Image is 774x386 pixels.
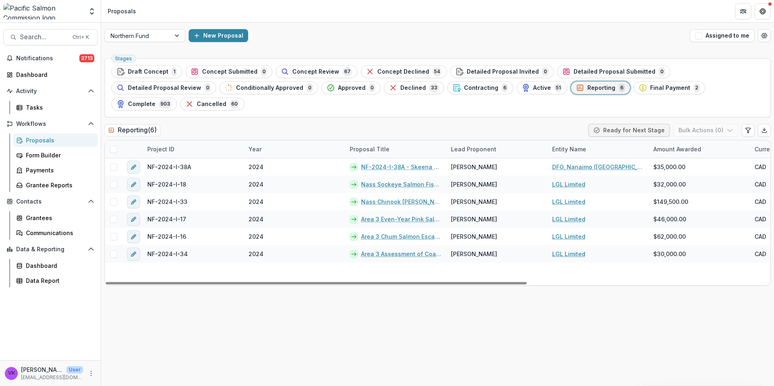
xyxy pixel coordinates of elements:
[3,3,83,19] img: Pacific Salmon Commission logo
[361,232,441,241] a: Area 3 Chum Salmon Escapement Surveys 2024
[547,140,649,158] div: Entity Name
[26,151,91,159] div: Form Builder
[502,83,508,92] span: 6
[451,180,497,189] span: [PERSON_NAME]
[21,374,83,381] p: [EMAIL_ADDRESS][DOMAIN_NAME]
[3,117,98,130] button: Open Workflows
[619,83,625,92] span: 6
[361,163,441,171] a: NF-2024-I-38A - Skeena River Aggregate Coho Salmon Escapement Estimator (Year 6) - DFO Portion
[653,197,688,206] span: $149,500.00
[26,103,91,112] div: Tasks
[202,68,257,75] span: Concept Submitted
[71,33,91,42] div: Ctrl + K
[180,98,245,110] button: Cancelled60
[13,274,98,287] a: Data Report
[236,85,303,91] span: Conditionally Approved
[542,67,549,76] span: 0
[127,178,140,191] button: edit
[86,369,96,378] button: More
[26,166,91,174] div: Payments
[345,145,394,153] div: Proposal Title
[204,83,211,92] span: 0
[276,65,357,78] button: Concept Review67
[66,366,83,373] p: User
[21,365,63,374] p: [PERSON_NAME]
[547,145,591,153] div: Entity Name
[16,198,85,205] span: Contacts
[244,140,345,158] div: Year
[361,250,441,258] a: Area 3 Assessment of Coastal Chinook Salmon Escapement to Ksi Hlginx ([GEOGRAPHIC_DATA]) and Ksi ...
[384,81,444,94] button: Declined33
[653,250,686,258] span: $30,000.00
[13,163,98,177] a: Payments
[400,85,426,91] span: Declined
[361,65,447,78] button: Concept Declined54
[189,29,248,42] button: New Proposal
[147,215,186,223] span: NF-2024-I-17
[261,67,267,76] span: 0
[142,145,179,153] div: Project ID
[3,52,98,65] button: Notifications3713
[451,232,497,241] span: [PERSON_NAME]
[446,145,501,153] div: Lead Proponent
[13,226,98,240] a: Communications
[127,195,140,208] button: edit
[369,83,375,92] span: 0
[127,161,140,174] button: edit
[104,124,160,136] h2: Reporting ( 6 )
[26,261,91,270] div: Dashboard
[104,5,139,17] nav: breadcrumb
[249,250,264,258] span: 2024
[464,85,498,91] span: Contracting
[230,100,239,108] span: 60
[649,140,750,158] div: Amount Awarded
[361,215,441,223] a: Area 3 Even-Year Pink Salmon Escapement Surveys 2024
[533,85,551,91] span: Active
[653,215,686,223] span: $46,000.00
[742,124,755,137] button: Edit table settings
[26,136,91,144] div: Proposals
[653,232,686,241] span: $62,000.00
[16,88,85,95] span: Activity
[147,232,186,241] span: NF-2024-I-16
[147,163,191,171] span: NF-2024-I-38A
[127,213,140,226] button: edit
[653,180,686,189] span: $32,000.00
[249,180,264,189] span: 2024
[557,65,670,78] button: Detailed Proposal Submitted0
[451,163,497,171] span: [PERSON_NAME]
[111,98,177,110] button: Complete903
[26,214,91,222] div: Grantees
[552,232,585,241] a: LGL Limited
[429,83,439,92] span: 33
[3,29,98,45] button: Search...
[244,145,266,153] div: Year
[185,65,272,78] button: Concept Submitted0
[552,197,585,206] a: LGL Limited
[249,163,264,171] span: 2024
[649,145,706,153] div: Amount Awarded
[16,121,85,127] span: Workflows
[3,243,98,256] button: Open Data & Reporting
[432,67,442,76] span: 54
[554,83,562,92] span: 51
[127,248,140,261] button: edit
[451,250,497,258] span: [PERSON_NAME]
[13,178,98,192] a: Grantee Reports
[13,134,98,147] a: Proposals
[8,371,15,376] div: Victor Keong
[26,181,91,189] div: Grantee Reports
[447,81,513,94] button: Contracting6
[128,85,201,91] span: Detailed Proposal Review
[755,180,766,189] span: CAD
[147,197,187,206] span: NF-2024-I-33
[571,81,630,94] button: Reporting6
[3,68,98,81] a: Dashboard
[86,3,98,19] button: Open entity switcher
[249,232,264,241] span: 2024
[467,68,539,75] span: Detailed Proposal Invited
[690,29,755,42] button: Assigned to me
[735,3,751,19] button: Partners
[147,180,186,189] span: NF-2024-I-18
